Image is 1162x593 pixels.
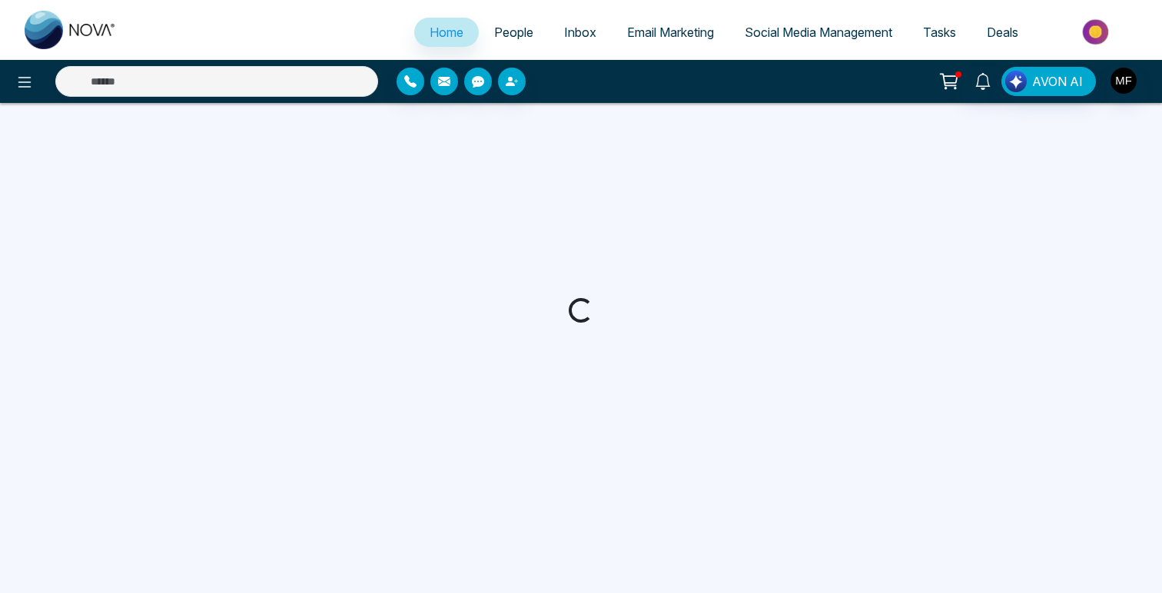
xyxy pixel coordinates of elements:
[564,25,596,40] span: Inbox
[729,18,908,47] a: Social Media Management
[612,18,729,47] a: Email Marketing
[1041,15,1153,49] img: Market-place.gif
[430,25,463,40] span: Home
[25,11,117,49] img: Nova CRM Logo
[627,25,714,40] span: Email Marketing
[1001,67,1096,96] button: AVON AI
[414,18,479,47] a: Home
[745,25,892,40] span: Social Media Management
[549,18,612,47] a: Inbox
[479,18,549,47] a: People
[908,18,971,47] a: Tasks
[971,18,1034,47] a: Deals
[1111,68,1137,94] img: User Avatar
[1032,72,1083,91] span: AVON AI
[494,25,533,40] span: People
[1005,71,1027,92] img: Lead Flow
[923,25,956,40] span: Tasks
[987,25,1018,40] span: Deals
